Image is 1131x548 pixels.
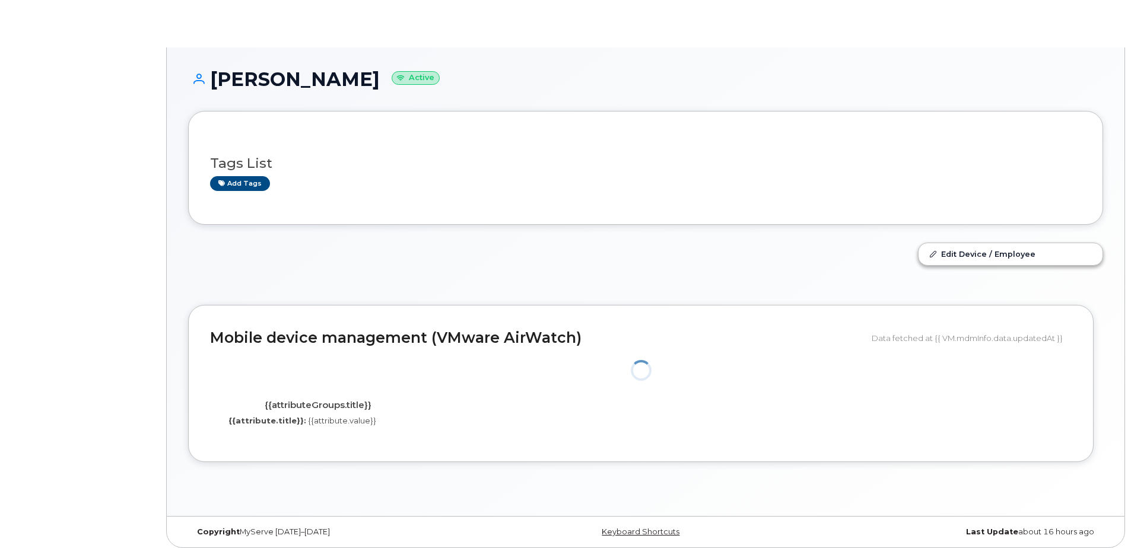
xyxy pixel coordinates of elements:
div: about 16 hours ago [798,527,1103,537]
strong: Last Update [966,527,1018,536]
div: Data fetched at {{ VM.mdmInfo.data.updatedAt }} [872,327,1072,349]
h3: Tags List [210,156,1081,171]
h1: [PERSON_NAME] [188,69,1103,90]
div: MyServe [DATE]–[DATE] [188,527,493,537]
a: Keyboard Shortcuts [602,527,679,536]
h4: {{attributeGroups.title}} [219,400,417,410]
span: {{attribute.value}} [308,416,376,425]
small: Active [392,71,440,85]
a: Edit Device / Employee [919,243,1103,265]
label: {{attribute.title}}: [228,415,306,426]
a: Add tags [210,176,270,191]
h2: Mobile device management (VMware AirWatch) [210,330,863,346]
strong: Copyright [197,527,240,536]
